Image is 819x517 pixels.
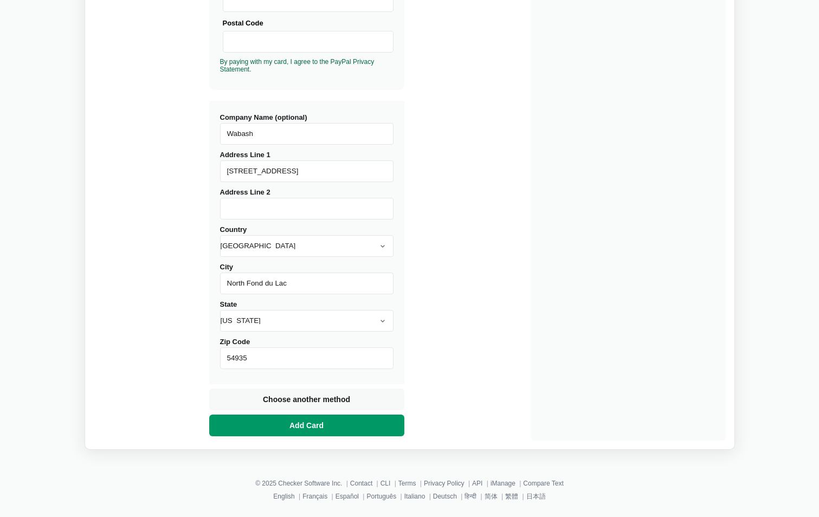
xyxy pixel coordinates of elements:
[255,478,350,489] li: © 2025 Checker Software Inc.
[220,151,394,182] label: Address Line 1
[220,58,375,73] a: By paying with my card, I agree to the PayPal Privacy Statement.
[228,31,389,52] iframe: Secure Credit Card Frame - Postal Code
[220,300,394,332] label: State
[220,225,394,257] label: Country
[381,480,391,487] a: CLI
[505,493,518,500] a: 繁體
[223,17,394,29] div: Postal Code
[209,415,404,436] button: Add Card
[366,493,396,500] a: Português
[523,480,563,487] a: Compare Text
[485,493,498,500] a: 简体
[220,188,394,219] label: Address Line 2
[220,310,394,332] select: State
[350,480,372,487] a: Contact
[491,480,515,487] a: iManage
[273,493,294,500] a: English
[220,338,394,369] label: Zip Code
[220,113,394,145] label: Company Name (optional)
[526,493,546,500] a: 日本語
[220,198,394,219] input: Address Line 2
[302,493,327,500] a: Français
[220,160,394,182] input: Address Line 1
[424,480,465,487] a: Privacy Policy
[220,347,394,369] input: Zip Code
[220,263,394,294] label: City
[433,493,457,500] a: Deutsch
[472,480,482,487] a: API
[465,493,476,500] a: हिन्दी
[209,389,404,410] button: Choose another method
[220,273,394,294] input: City
[398,480,416,487] a: Terms
[404,493,425,500] a: Italiano
[220,123,394,145] input: Company Name (optional)
[336,493,359,500] a: Español
[287,420,326,431] span: Add Card
[220,235,394,257] select: Country
[261,394,352,405] span: Choose another method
